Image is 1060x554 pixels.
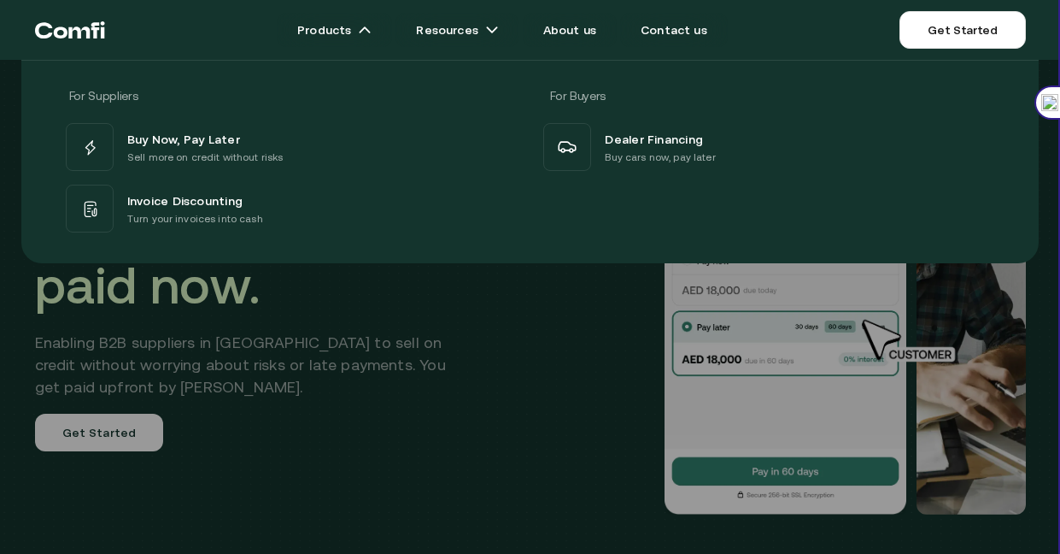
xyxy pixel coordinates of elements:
[62,120,520,174] a: Buy Now, Pay LaterSell more on credit without risks
[69,89,138,103] span: For Suppliers
[540,120,998,174] a: Dealer FinancingBuy cars now, pay later
[127,128,240,149] span: Buy Now, Pay Later
[127,190,243,210] span: Invoice Discounting
[62,181,520,236] a: Invoice DiscountingTurn your invoices into cash
[605,128,703,149] span: Dealer Financing
[277,13,392,47] a: Productsarrow icons
[605,149,715,166] p: Buy cars now, pay later
[899,11,1025,49] a: Get Started
[485,23,499,37] img: arrow icons
[127,210,263,227] p: Turn your invoices into cash
[620,13,728,47] a: Contact us
[358,23,372,37] img: arrow icons
[523,13,617,47] a: About us
[127,149,284,166] p: Sell more on credit without risks
[550,89,606,103] span: For Buyers
[35,4,105,56] a: Return to the top of the Comfi home page
[395,13,518,47] a: Resourcesarrow icons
